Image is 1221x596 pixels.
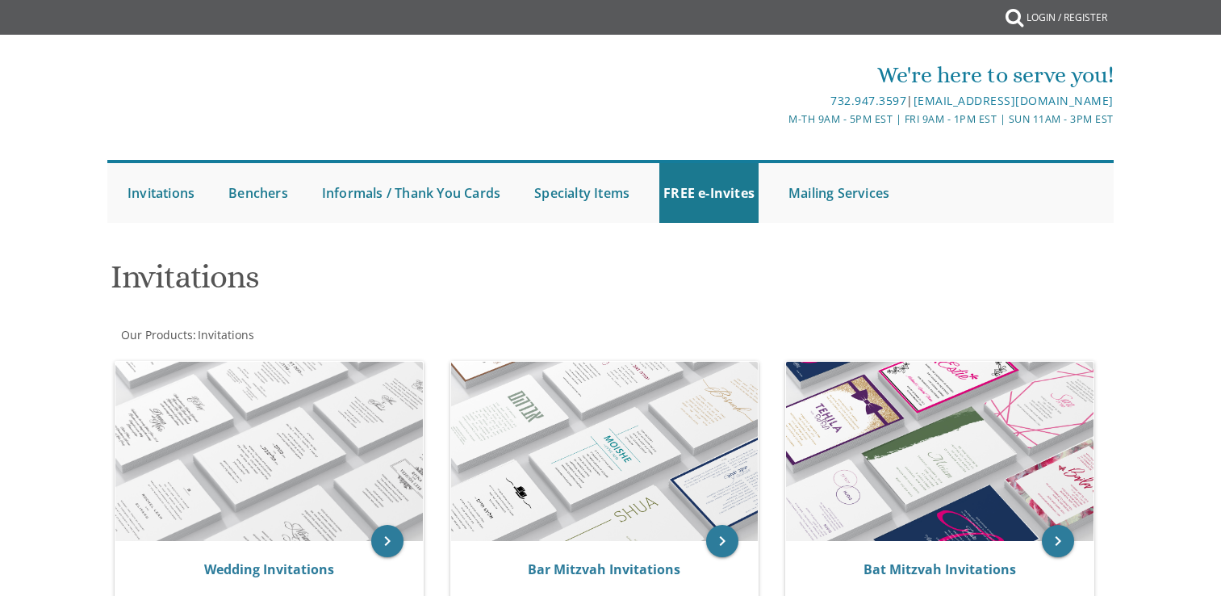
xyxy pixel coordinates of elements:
[784,163,893,223] a: Mailing Services
[198,327,254,342] span: Invitations
[444,91,1114,111] div: |
[528,560,680,578] a: Bar Mitzvah Invitations
[224,163,292,223] a: Benchers
[107,327,611,343] div: :
[119,327,193,342] a: Our Products
[123,163,199,223] a: Invitations
[111,259,769,307] h1: Invitations
[863,560,1016,578] a: Bat Mitzvah Invitations
[706,525,738,557] a: keyboard_arrow_right
[115,362,423,541] img: Wedding Invitations
[659,163,759,223] a: FREE e-Invites
[914,93,1114,108] a: [EMAIL_ADDRESS][DOMAIN_NAME]
[444,59,1114,91] div: We're here to serve you!
[786,362,1093,541] img: Bat Mitzvah Invitations
[530,163,633,223] a: Specialty Items
[1042,525,1074,557] a: keyboard_arrow_right
[196,327,254,342] a: Invitations
[830,93,906,108] a: 732.947.3597
[451,362,759,541] img: Bar Mitzvah Invitations
[318,163,504,223] a: Informals / Thank You Cards
[444,111,1114,128] div: M-Th 9am - 5pm EST | Fri 9am - 1pm EST | Sun 11am - 3pm EST
[371,525,404,557] a: keyboard_arrow_right
[204,560,334,578] a: Wedding Invitations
